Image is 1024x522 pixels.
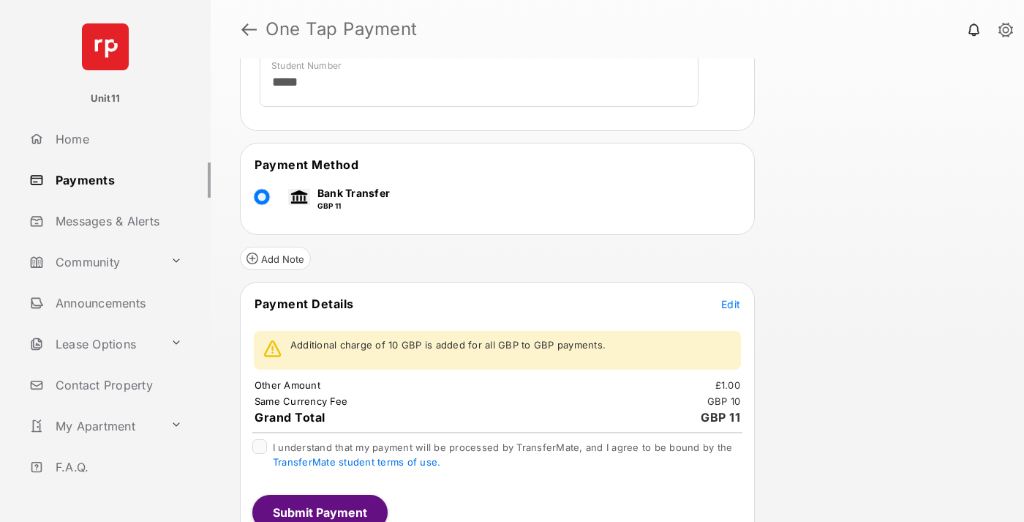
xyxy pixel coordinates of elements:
a: Home [23,122,211,157]
a: Messages & Alerts [23,204,211,239]
td: Other Amount [254,379,321,392]
a: F.A.Q. [23,450,211,485]
a: TransferMate student terms of use. [273,456,440,468]
a: Lease Options [23,327,165,362]
span: Payment Method [255,157,358,172]
span: GBP 11 [701,410,740,425]
p: Additional charge of 10 GBP is added for all GBP to GBP payments. [290,338,606,353]
a: Contact Property [23,368,211,403]
span: I understand that my payment will be processed by TransferMate, and I agree to be bound by the [273,441,732,468]
p: Bank Transfer [317,185,390,201]
span: Edit [721,298,740,310]
img: svg+xml;base64,PHN2ZyB4bWxucz0iaHR0cDovL3d3dy53My5vcmcvMjAwMC9zdmciIHdpZHRoPSI2NCIgaGVpZ2h0PSI2NC... [82,23,129,70]
td: GBP 10 [707,395,742,408]
strong: One Tap Payment [266,20,418,38]
a: Announcements [23,286,211,321]
td: Same Currency Fee [254,395,348,408]
p: Unit11 [91,92,121,106]
a: Payments [23,163,211,198]
a: My Apartment [23,409,165,444]
img: bank.png [288,189,310,205]
p: GBP 11 [317,201,390,212]
span: Payment Details [255,297,354,311]
a: Community [23,245,165,280]
span: Grand Total [255,410,325,425]
button: Add Note [240,247,311,270]
td: £1.00 [715,379,741,392]
button: Edit [721,297,740,311]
